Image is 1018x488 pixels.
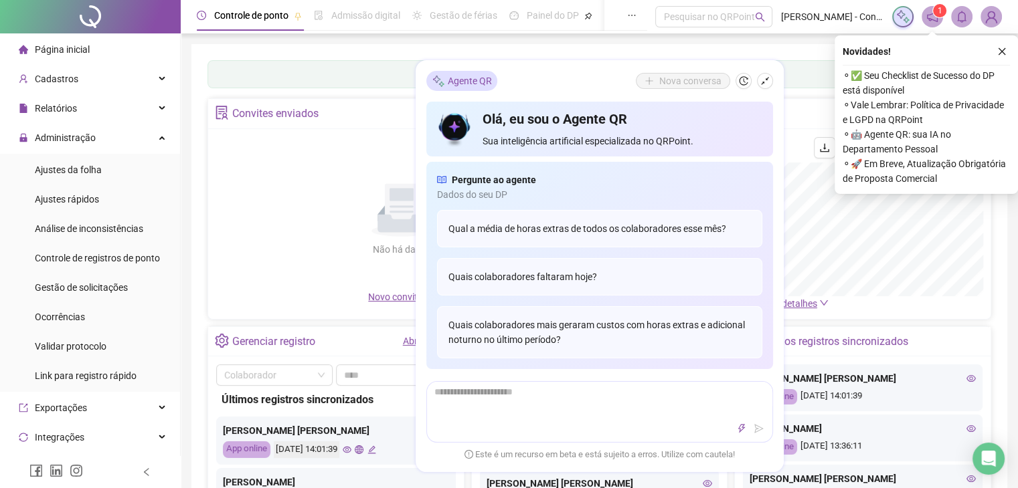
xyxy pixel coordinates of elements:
span: ⚬ 🤖 Agente QR: sua IA no Departamento Pessoal [843,127,1010,156]
span: Este é um recurso em beta e está sujeito a erros. Utilize com cautela! [464,448,735,461]
span: eye [966,374,976,383]
span: Novo convite [368,291,435,302]
span: bell [956,11,968,23]
span: sync [19,433,28,442]
span: Ajustes da folha [35,164,102,175]
span: exclamation-circle [464,449,473,458]
span: facebook [29,464,43,477]
span: eye [966,424,976,433]
span: Gestão de férias [430,10,497,21]
span: home [19,45,28,54]
span: file [19,104,28,113]
span: Controle de registros de ponto [35,253,160,263]
div: [DATE] 14:01:39 [274,441,339,458]
span: file-done [314,11,323,20]
span: search [755,12,765,22]
span: download [819,142,830,153]
span: Integrações [35,432,84,443]
div: Qual a média de horas extras de todos os colaboradores esse mês? [437,210,762,247]
span: Novidades ! [843,44,891,59]
span: solution [215,106,229,120]
span: lock [19,133,28,142]
div: Últimos registros sincronizados [222,391,450,408]
div: Open Intercom Messenger [972,443,1005,475]
div: Não há dados [340,242,463,257]
a: Abrir registro [403,336,457,346]
span: user-add [19,74,28,84]
span: clock-circle [197,11,206,20]
img: 79873 [981,7,1001,27]
span: eye [703,479,712,488]
span: Relatórios [35,103,77,114]
span: global [355,445,363,454]
span: Painel do DP [527,10,579,21]
a: Ver detalhes down [766,298,829,309]
sup: 1 [933,4,946,17]
span: Análise de inconsistências [35,223,143,234]
span: setting [215,334,229,348]
span: ellipsis [627,11,637,20]
span: Exportações [35,402,87,413]
span: eye [966,474,976,483]
img: sparkle-icon.fc2bf0ac1784a2077858766a79e2daf3.svg [896,9,910,24]
span: Sua inteligência artificial especializada no QRPoint. [483,134,762,148]
span: pushpin [294,12,302,20]
span: Cadastros [35,74,78,84]
span: export [19,403,28,412]
button: send [751,420,767,437]
span: 1 [938,6,942,15]
div: Últimos registros sincronizados [760,330,908,353]
span: left [142,467,151,477]
span: instagram [70,464,83,477]
span: pushpin [584,12,592,20]
span: Administração [35,132,96,143]
img: sparkle-icon.fc2bf0ac1784a2077858766a79e2daf3.svg [432,74,445,88]
div: App online [223,441,270,458]
div: [PERSON_NAME] [PERSON_NAME] [223,423,449,438]
span: read [437,172,446,187]
div: Convites enviados [232,102,319,125]
span: [PERSON_NAME] - Connect engenharia solar [780,9,884,24]
span: Controle de ponto [214,10,288,21]
span: ⚬ ✅ Seu Checklist de Sucesso do DP está disponível [843,68,1010,98]
span: Link para registro rápido [35,370,137,381]
span: Ocorrências [35,312,85,322]
span: Admissão digital [331,10,400,21]
span: Dados do seu DP [437,187,762,202]
div: Gerenciar registro [232,330,315,353]
div: Quais colaboradores mais geraram custos com horas extras e adicional noturno no último período? [437,306,762,358]
span: down [819,298,829,308]
div: [DATE] 13:36:11 [750,439,976,455]
span: sun [412,11,422,20]
button: Nova conversa [636,73,730,89]
button: thunderbolt [734,420,750,437]
span: book [604,11,614,20]
div: [PERSON_NAME] [PERSON_NAME] [750,471,976,486]
span: history [739,76,748,86]
span: ⚬ 🚀 Em Breve, Atualização Obrigatória de Proposta Comercial [843,156,1010,186]
div: Quais colaboradores faltaram hoje? [437,258,762,295]
span: Ajustes rápidos [35,194,99,205]
span: thunderbolt [737,424,746,433]
span: edit [367,445,376,454]
div: [PERSON_NAME] [PERSON_NAME] [750,371,976,386]
span: Gestão de solicitações [35,282,128,293]
span: eye [343,445,351,454]
span: notification [926,11,938,23]
div: [PERSON_NAME] [750,421,976,436]
span: Ver detalhes [766,298,817,309]
span: dashboard [509,11,519,20]
span: ⚬ Vale Lembrar: Política de Privacidade e LGPD na QRPoint [843,98,1010,127]
span: shrink [760,76,770,86]
span: Pergunte ao agente [452,172,536,187]
div: [DATE] 14:01:39 [750,389,976,404]
span: Validar protocolo [35,341,106,352]
span: close [997,47,1007,56]
span: linkedin [50,464,63,477]
div: Agente QR [426,71,497,91]
img: icon [437,110,473,148]
span: Página inicial [35,44,90,55]
h4: Olá, eu sou o Agente QR [483,110,762,128]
